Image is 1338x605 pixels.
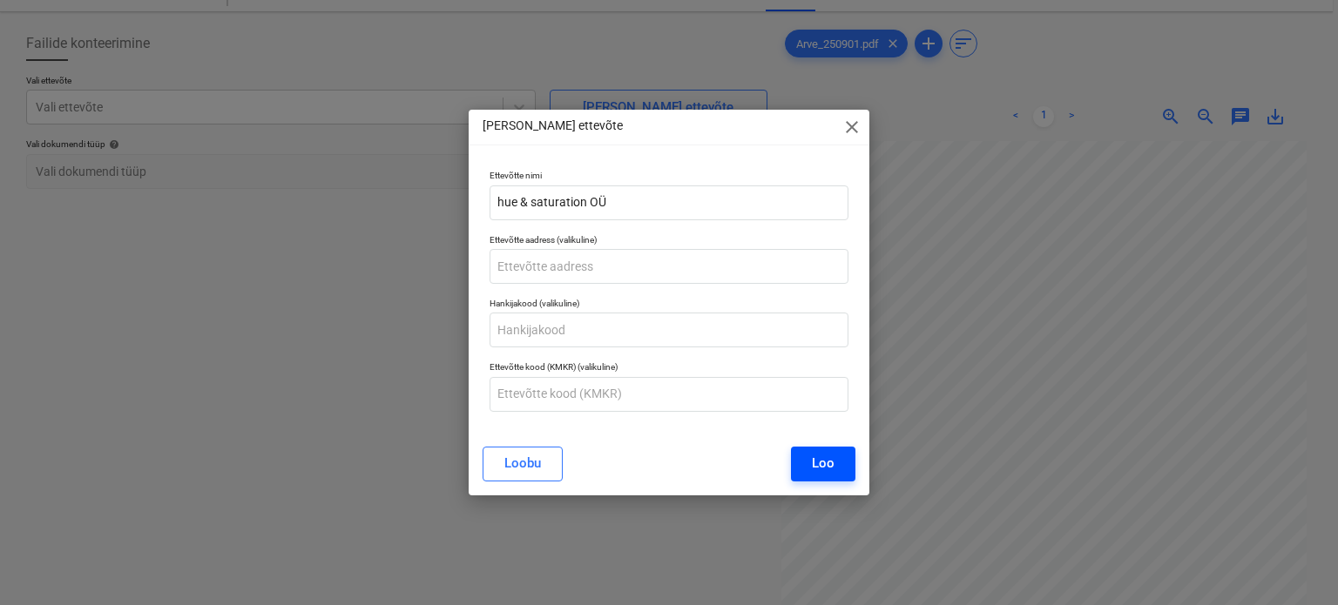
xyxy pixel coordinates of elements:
p: Ettevõtte nimi [490,170,849,185]
input: Ettevõtte kood (KMKR) [490,377,849,412]
input: Ettevõtte aadress [490,249,849,284]
input: Ettevõtte nimi [490,185,849,220]
button: Loobu [483,447,563,481]
span: close [841,117,862,138]
button: Loo [791,447,855,481]
p: Ettevõtte kood (KMKR) (valikuline) [490,361,849,376]
p: Ettevõtte aadress (valikuline) [490,234,849,249]
p: [PERSON_NAME] ettevõte [483,117,623,135]
p: Hankijakood (valikuline) [490,298,849,313]
div: Loobu [504,452,541,474]
input: Hankijakood [490,313,849,347]
div: Loo [812,452,835,474]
